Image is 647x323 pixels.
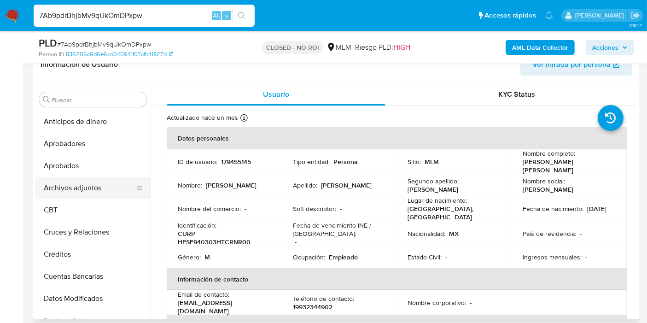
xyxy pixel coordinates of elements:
[178,205,241,213] p: Nombre del comercio :
[293,205,336,213] p: Soft descriptor :
[178,181,202,189] p: Nombre :
[293,303,332,311] p: 19932344902
[333,158,358,166] p: Persona
[523,229,576,238] p: País de residencia :
[34,10,255,22] input: Buscar usuario o caso...
[575,11,627,20] p: marianathalie.grajeda@mercadolibre.com.mx
[523,205,583,213] p: Fecha de nacimiento :
[245,205,246,213] p: -
[178,229,267,246] p: CURP HESE940303HTCRNR00
[449,229,459,238] p: MX
[446,253,448,261] p: -
[35,288,151,310] button: Datos Modificados
[425,158,439,166] p: MLM
[523,149,575,158] p: Nombre completo :
[523,177,565,185] p: Nombre social :
[523,158,612,174] p: [PERSON_NAME] [PERSON_NAME]
[167,113,238,122] p: Actualizado hace un mes
[321,181,372,189] p: [PERSON_NAME]
[35,155,151,177] button: Aprobados
[57,40,151,49] span: # 7Ab9pdrBhjbMv9qUkOmDPxpw
[326,42,351,53] div: MLM
[178,299,267,315] p: [EMAIL_ADDRESS][DOMAIN_NAME]
[293,294,354,303] p: Teléfono de contacto :
[629,22,642,29] span: 3.161.2
[523,253,582,261] p: Ingresos mensuales :
[262,41,323,54] p: CLOSED - NO ROI
[580,229,582,238] p: -
[545,12,553,19] a: Notificaciones
[221,158,251,166] p: 179455145
[225,11,228,20] span: s
[408,158,421,166] p: Sitio :
[408,205,497,221] p: [GEOGRAPHIC_DATA], [GEOGRAPHIC_DATA]
[43,96,50,103] button: Buscar
[35,199,151,221] button: CBT
[232,9,251,22] button: search-icon
[35,265,151,288] button: Cuentas Bancarias
[178,253,201,261] p: Género :
[213,11,220,20] span: Alt
[204,253,210,261] p: M
[408,177,459,185] p: Segundo apellido :
[506,40,575,55] button: AML Data Collector
[340,205,342,213] p: -
[293,253,325,261] p: Ocupación :
[167,268,627,290] th: Información de contacto
[35,177,143,199] button: Archivos adjuntos
[586,40,634,55] button: Acciones
[39,50,64,59] b: Person ID
[393,42,410,53] span: HIGH
[592,40,618,55] span: Acciones
[408,229,446,238] p: Nacionalidad :
[295,238,297,246] p: -
[484,11,536,20] span: Accesos rápidos
[66,50,173,59] a: 836205c9d6e6cd040941f07cfb41827d
[263,89,289,100] span: Usuario
[41,60,118,69] h1: Información de Usuario
[206,181,256,189] p: [PERSON_NAME]
[178,290,229,299] p: Email de contacto :
[178,158,217,166] p: ID de usuario :
[39,35,57,50] b: PLD
[35,111,151,133] button: Anticipos de dinero
[630,11,640,20] a: Salir
[52,96,143,104] input: Buscar
[585,253,587,261] p: -
[499,89,536,100] span: KYC Status
[293,221,386,238] p: Fecha de vencimiento INE / [GEOGRAPHIC_DATA] :
[408,185,459,194] p: [PERSON_NAME]
[520,53,632,76] button: Ver mirada por persona
[293,158,330,166] p: Tipo entidad :
[35,221,151,243] button: Cruces y Relaciones
[35,133,151,155] button: Aprobadores
[408,299,466,307] p: Nombre corporativo :
[178,221,216,229] p: Identificación :
[587,205,606,213] p: [DATE]
[532,53,611,76] span: Ver mirada por persona
[35,243,151,265] button: Créditos
[408,196,467,205] p: Lugar de nacimiento :
[329,253,358,261] p: Empleado
[293,181,317,189] p: Apellido :
[470,299,472,307] p: -
[512,40,568,55] b: AML Data Collector
[355,42,410,53] span: Riesgo PLD:
[408,253,442,261] p: Estado Civil :
[523,185,573,194] p: [PERSON_NAME]
[167,127,627,149] th: Datos personales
